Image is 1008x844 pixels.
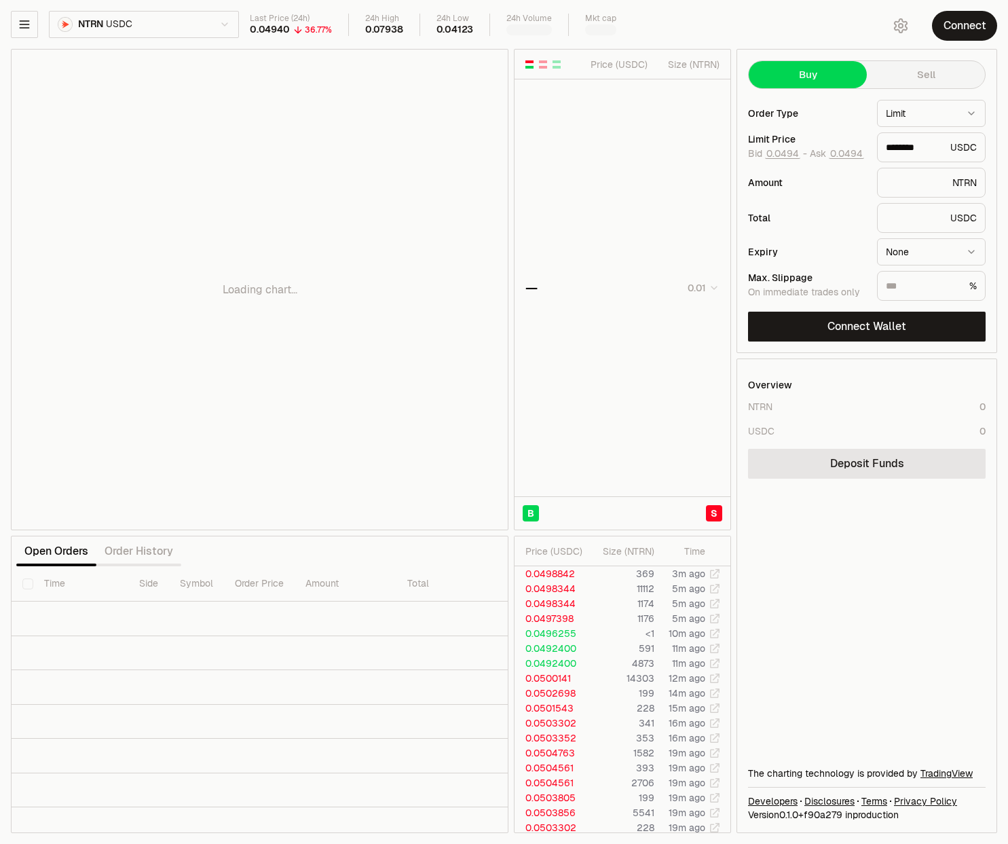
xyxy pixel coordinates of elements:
[588,641,655,656] td: 591
[894,794,957,808] a: Privacy Policy
[804,794,855,808] a: Disclosures
[588,716,655,731] td: 341
[33,566,128,602] th: Time
[748,273,866,282] div: Max. Slippage
[669,732,705,744] time: 16m ago
[128,566,169,602] th: Side
[748,178,866,187] div: Amount
[877,238,986,265] button: None
[748,312,986,342] button: Connect Wallet
[588,746,655,760] td: 1582
[515,566,588,581] td: 0.0498842
[867,61,985,88] button: Sell
[515,671,588,686] td: 0.0500141
[669,822,705,834] time: 19m ago
[669,702,705,714] time: 15m ago
[515,581,588,596] td: 0.0498344
[515,820,588,835] td: 0.0503302
[588,611,655,626] td: 1176
[748,378,792,392] div: Overview
[877,168,986,198] div: NTRN
[748,400,772,414] div: NTRN
[588,775,655,790] td: 2706
[515,611,588,626] td: 0.0497398
[669,762,705,774] time: 19m ago
[669,687,705,699] time: 14m ago
[295,566,396,602] th: Amount
[305,24,332,35] div: 36.77%
[588,686,655,701] td: 199
[765,148,800,159] button: 0.0494
[515,701,588,716] td: 0.0501543
[748,794,798,808] a: Developers
[669,792,705,804] time: 19m ago
[748,148,807,160] span: Bid -
[16,538,96,565] button: Open Orders
[588,581,655,596] td: 11112
[666,545,705,558] div: Time
[749,61,867,88] button: Buy
[669,672,705,684] time: 12m ago
[829,148,864,159] button: 0.0494
[748,287,866,299] div: On immediate trades only
[515,641,588,656] td: 0.0492400
[810,148,864,160] span: Ask
[588,671,655,686] td: 14303
[524,59,535,70] button: Show Buy and Sell Orders
[669,717,705,729] time: 16m ago
[748,767,986,780] div: The charting technology is provided by
[498,566,544,602] th: Value
[515,686,588,701] td: 0.0502698
[672,657,705,669] time: 11m ago
[672,568,705,580] time: 3m ago
[588,566,655,581] td: 369
[979,424,986,438] div: 0
[22,579,33,589] button: Select all
[877,132,986,162] div: USDC
[506,14,552,24] div: 24h Volume
[515,656,588,671] td: 0.0492400
[588,731,655,746] td: 353
[979,400,986,414] div: 0
[588,656,655,671] td: 4873
[669,777,705,789] time: 19m ago
[515,626,588,641] td: 0.0496255
[250,24,290,36] div: 0.04940
[748,247,866,257] div: Expiry
[588,596,655,611] td: 1174
[804,809,842,821] span: f90a27969576fd5be9b9f463c4a11872d8166620
[588,820,655,835] td: 228
[748,424,774,438] div: USDC
[169,566,224,602] th: Symbol
[588,626,655,641] td: <1
[659,58,720,71] div: Size ( NTRN )
[525,545,587,558] div: Price ( USDC )
[932,11,997,41] button: Connect
[748,213,866,223] div: Total
[672,583,705,595] time: 5m ago
[877,203,986,233] div: USDC
[669,807,705,819] time: 19m ago
[711,507,717,520] span: S
[106,18,132,31] span: USDC
[223,282,297,298] p: Loading chart...
[78,18,103,31] span: NTRN
[515,746,588,760] td: 0.0504763
[588,790,655,805] td: 199
[748,134,866,144] div: Limit Price
[861,794,887,808] a: Terms
[515,775,588,790] td: 0.0504561
[96,538,181,565] button: Order History
[877,100,986,127] button: Limit
[599,545,654,558] div: Size ( NTRN )
[396,566,498,602] th: Total
[527,507,534,520] span: B
[515,596,588,611] td: 0.0498344
[515,805,588,820] td: 0.0503856
[588,760,655,775] td: 393
[672,598,705,610] time: 5m ago
[585,14,616,24] div: Mkt cap
[515,731,588,746] td: 0.0503352
[748,449,986,479] a: Deposit Funds
[669,747,705,759] time: 19m ago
